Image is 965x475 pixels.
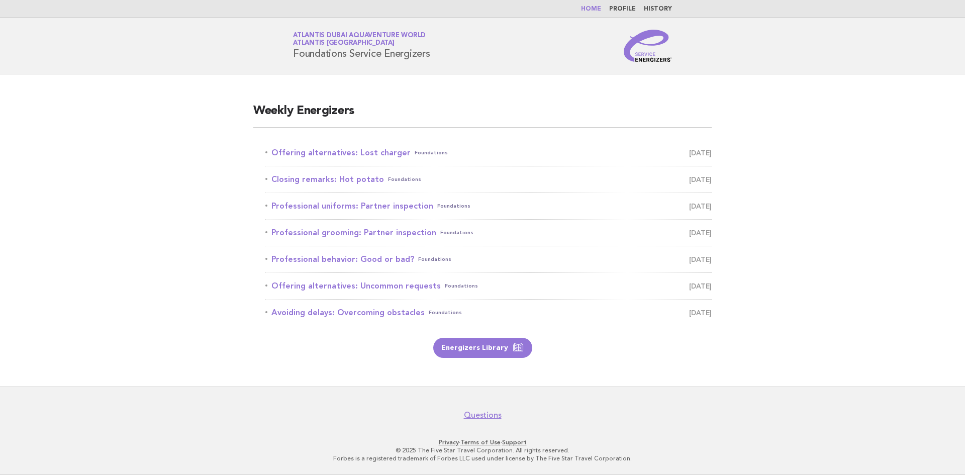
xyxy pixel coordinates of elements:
[689,279,712,293] span: [DATE]
[265,252,712,266] a: Professional behavior: Good or bad?Foundations [DATE]
[265,199,712,213] a: Professional uniforms: Partner inspectionFoundations [DATE]
[439,439,459,446] a: Privacy
[418,252,451,266] span: Foundations
[689,172,712,186] span: [DATE]
[624,30,672,62] img: Service Energizers
[433,338,532,358] a: Energizers Library
[644,6,672,12] a: History
[689,306,712,320] span: [DATE]
[437,199,470,213] span: Foundations
[388,172,421,186] span: Foundations
[502,439,527,446] a: Support
[265,172,712,186] a: Closing remarks: Hot potatoFoundations [DATE]
[265,279,712,293] a: Offering alternatives: Uncommon requestsFoundations [DATE]
[689,199,712,213] span: [DATE]
[265,226,712,240] a: Professional grooming: Partner inspectionFoundations [DATE]
[175,454,790,462] p: Forbes is a registered trademark of Forbes LLC used under license by The Five Star Travel Corpora...
[460,439,501,446] a: Terms of Use
[415,146,448,160] span: Foundations
[689,226,712,240] span: [DATE]
[464,410,502,420] a: Questions
[175,446,790,454] p: © 2025 The Five Star Travel Corporation. All rights reserved.
[609,6,636,12] a: Profile
[265,146,712,160] a: Offering alternatives: Lost chargerFoundations [DATE]
[293,32,426,46] a: Atlantis Dubai Aquaventure WorldAtlantis [GEOGRAPHIC_DATA]
[265,306,712,320] a: Avoiding delays: Overcoming obstaclesFoundations [DATE]
[581,6,601,12] a: Home
[175,438,790,446] p: · ·
[689,252,712,266] span: [DATE]
[293,40,395,47] span: Atlantis [GEOGRAPHIC_DATA]
[445,279,478,293] span: Foundations
[440,226,473,240] span: Foundations
[429,306,462,320] span: Foundations
[689,146,712,160] span: [DATE]
[253,103,712,128] h2: Weekly Energizers
[293,33,430,59] h1: Foundations Service Energizers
